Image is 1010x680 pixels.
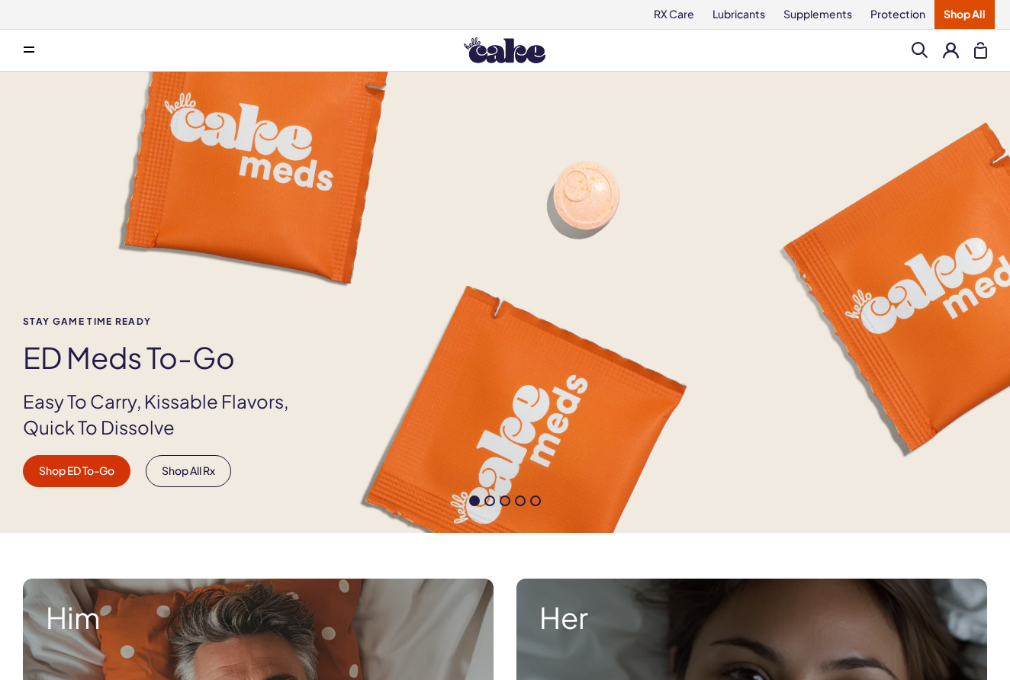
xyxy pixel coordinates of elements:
[46,601,471,633] strong: Him
[23,389,314,440] p: Easy To Carry, Kissable Flavors, Quick To Dissolve
[23,455,130,487] a: Shop ED To-Go
[146,455,231,487] a: Shop All Rx
[464,37,545,63] img: Hello Cake
[539,601,964,633] strong: Her
[23,342,314,374] h1: ED Meds to-go
[23,316,314,326] span: Stay Game time ready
